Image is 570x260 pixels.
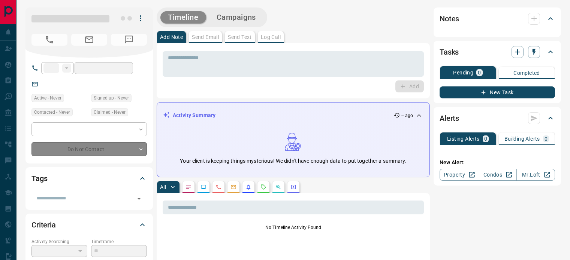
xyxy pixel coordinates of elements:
[440,109,555,127] div: Alerts
[245,184,251,190] svg: Listing Alerts
[504,136,540,141] p: Building Alerts
[43,81,46,87] a: --
[447,136,480,141] p: Listing Alerts
[173,111,215,119] p: Activity Summary
[31,219,56,231] h2: Criteria
[94,108,126,116] span: Claimed - Never
[440,169,478,181] a: Property
[275,184,281,190] svg: Opportunities
[440,112,459,124] h2: Alerts
[290,184,296,190] svg: Agent Actions
[440,13,459,25] h2: Notes
[31,169,147,187] div: Tags
[209,11,263,24] button: Campaigns
[478,169,516,181] a: Condos
[200,184,206,190] svg: Lead Browsing Activity
[478,70,481,75] p: 0
[401,112,413,119] p: -- ago
[484,136,487,141] p: 0
[163,108,423,122] div: Activity Summary-- ago
[440,159,555,166] p: New Alert:
[134,193,144,204] button: Open
[71,34,107,46] span: No Email
[440,43,555,61] div: Tasks
[31,216,147,234] div: Criteria
[31,142,147,156] div: Do Not Contact
[186,184,191,190] svg: Notes
[160,34,183,40] p: Add Note
[440,46,459,58] h2: Tasks
[440,10,555,28] div: Notes
[34,94,61,102] span: Active - Never
[260,184,266,190] svg: Requests
[34,108,70,116] span: Contacted - Never
[111,34,147,46] span: No Number
[453,70,473,75] p: Pending
[31,172,47,184] h2: Tags
[180,157,406,165] p: Your client is keeping things mysterious! We didn't have enough data to put together a summary.
[215,184,221,190] svg: Calls
[31,34,67,46] span: No Number
[230,184,236,190] svg: Emails
[513,70,540,76] p: Completed
[160,184,166,190] p: All
[94,94,129,102] span: Signed up - Never
[31,238,87,245] p: Actively Searching:
[545,136,548,141] p: 0
[163,224,424,231] p: No Timeline Activity Found
[440,86,555,98] button: New Task
[516,169,555,181] a: Mr.Loft
[160,11,206,24] button: Timeline
[91,238,147,245] p: Timeframe:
